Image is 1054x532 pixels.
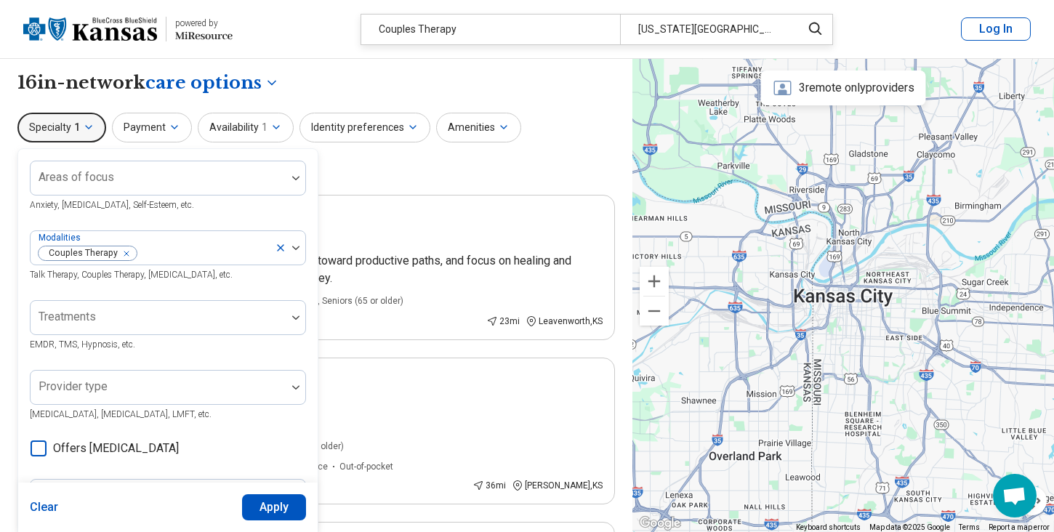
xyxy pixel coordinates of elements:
span: care options [145,70,262,95]
div: powered by [175,17,233,30]
p: Thank you for your interest in my practice! [73,415,603,432]
div: [US_STATE][GEOGRAPHIC_DATA], [GEOGRAPHIC_DATA] [620,15,792,44]
h1: 16 in-network [17,70,279,95]
button: Care options [145,70,279,95]
button: Availability1 [198,113,294,142]
span: EMDR, TMS, Hypnosis, etc. [30,339,135,350]
a: Terms (opens in new tab) [959,523,980,531]
button: Amenities [436,113,521,142]
div: 23 mi [486,315,520,328]
button: Clear [30,494,59,520]
div: Leavenworth , KS [526,315,603,328]
button: Identity preferences [299,113,430,142]
span: 1 [262,120,267,135]
img: Blue Cross Blue Shield Kansas [23,12,157,47]
a: Blue Cross Blue Shield Kansaspowered by [23,12,233,47]
span: 1 [74,120,80,135]
span: Couples Therapy [39,246,122,260]
span: Talk Therapy, Couples Therapy, [MEDICAL_DATA], etc. [30,270,233,280]
button: Apply [242,494,307,520]
label: Provider type [39,379,108,393]
span: Out-of-pocket [339,460,393,473]
div: 3 remote only providers [761,70,926,105]
button: Zoom in [640,267,669,296]
a: Report a map error [989,523,1050,531]
label: Treatments [39,310,96,323]
span: Offers [MEDICAL_DATA] [53,440,179,457]
div: [PERSON_NAME] , KS [512,479,603,492]
div: Couples Therapy [361,15,620,44]
label: Areas of focus [39,170,114,184]
span: Anxiety, [MEDICAL_DATA], Self-Esteem, etc. [30,200,194,210]
span: [MEDICAL_DATA], [MEDICAL_DATA], LMFT, etc. [30,409,212,419]
p: At SCC you will learn to channel your pain, move toward productive paths, and focus on healing an... [73,252,603,287]
button: Specialty1 [17,113,106,142]
button: Payment [112,113,192,142]
label: Modalities [39,233,84,243]
button: Log In [961,17,1031,41]
div: Open chat [993,474,1037,517]
span: Map data ©2025 Google [869,523,950,531]
button: Zoom out [640,297,669,326]
div: 36 mi [472,479,506,492]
